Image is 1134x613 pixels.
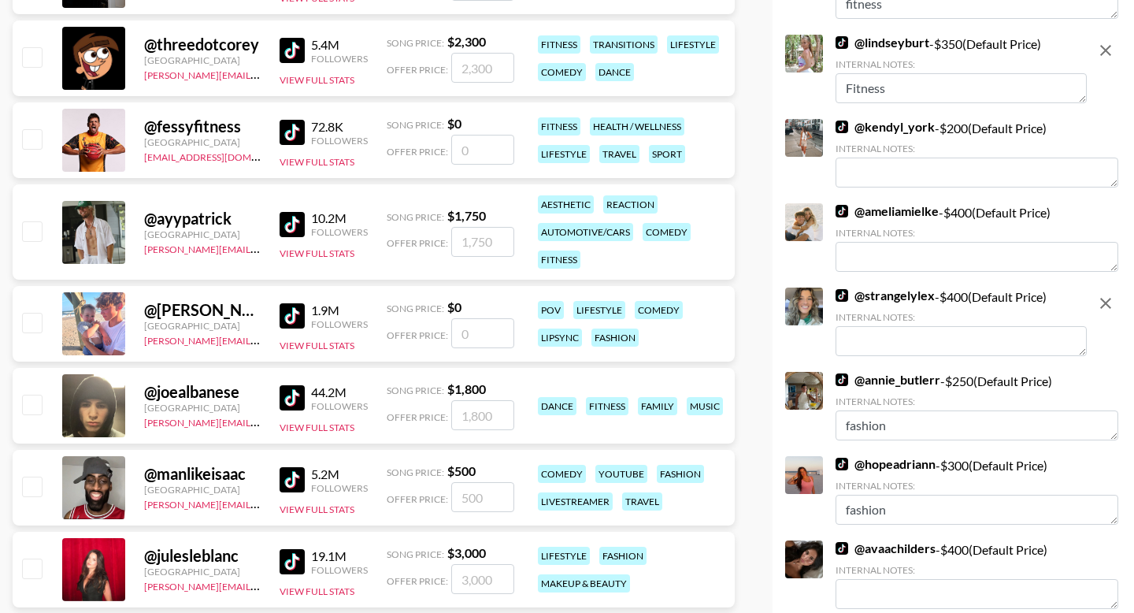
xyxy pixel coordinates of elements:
[280,585,354,597] button: View Full Stats
[387,385,444,396] span: Song Price:
[590,117,684,136] div: health / wellness
[387,237,448,249] span: Offer Price:
[144,209,261,228] div: @ ayypatrick
[836,227,1118,239] div: Internal Notes:
[451,53,514,83] input: 2,300
[144,546,261,566] div: @ julesleblanc
[451,318,514,348] input: 0
[687,397,723,415] div: music
[387,575,448,587] span: Offer Price:
[595,465,647,483] div: youtube
[280,467,305,492] img: TikTok
[311,226,368,238] div: Followers
[387,211,444,223] span: Song Price:
[836,480,1118,492] div: Internal Notes:
[836,119,1118,188] div: - $ 200 (Default Price)
[280,120,305,145] img: TikTok
[144,35,261,54] div: @ threedotcorey
[447,299,461,314] strong: $ 0
[451,564,514,594] input: 3,000
[451,482,514,512] input: 500
[311,400,368,412] div: Followers
[1090,288,1121,319] button: remove
[144,54,261,66] div: [GEOGRAPHIC_DATA]
[144,414,377,429] a: [PERSON_NAME][EMAIL_ADDRESS][DOMAIN_NAME]
[836,73,1087,103] textarea: Fitness
[311,318,368,330] div: Followers
[387,493,448,505] span: Offer Price:
[447,34,486,49] strong: $ 2,300
[836,542,848,555] img: TikTok
[836,458,848,470] img: TikTok
[836,373,848,386] img: TikTok
[280,212,305,237] img: TikTok
[451,400,514,430] input: 1,800
[538,574,630,593] div: makeup & beauty
[144,578,377,593] a: [PERSON_NAME][EMAIL_ADDRESS][DOMAIN_NAME]
[451,227,514,257] input: 1,750
[311,303,368,318] div: 1.9M
[447,381,486,396] strong: $ 1,800
[538,223,633,241] div: automotive/cars
[447,208,486,223] strong: $ 1,750
[311,135,368,147] div: Followers
[836,203,939,219] a: @ameliamielke
[538,63,586,81] div: comedy
[836,203,1118,272] div: - $ 400 (Default Price)
[538,35,580,54] div: fitness
[451,135,514,165] input: 0
[387,146,448,158] span: Offer Price:
[573,301,625,319] div: lifestyle
[586,397,628,415] div: fitness
[538,251,580,269] div: fitness
[591,329,639,347] div: fashion
[836,396,1118,407] div: Internal Notes:
[387,303,444,314] span: Song Price:
[649,145,685,163] div: sport
[144,66,527,81] a: [PERSON_NAME][EMAIL_ADDRESS][PERSON_NAME][PERSON_NAME][DOMAIN_NAME]
[836,35,929,50] a: @lindseyburt
[280,247,354,259] button: View Full Stats
[311,564,368,576] div: Followers
[836,372,1118,440] div: - $ 250 (Default Price)
[836,372,940,388] a: @annie_butlerr
[144,402,261,414] div: [GEOGRAPHIC_DATA]
[144,320,261,332] div: [GEOGRAPHIC_DATA]
[836,456,1118,525] div: - $ 300 (Default Price)
[836,119,935,135] a: @kendyl_york
[1090,35,1121,66] button: remove
[836,288,1087,356] div: - $ 400 (Default Price)
[144,117,261,136] div: @ fessyfitness
[538,547,590,565] div: lifestyle
[638,397,677,415] div: family
[387,466,444,478] span: Song Price:
[538,397,576,415] div: dance
[144,566,261,578] div: [GEOGRAPHIC_DATA]
[387,411,448,423] span: Offer Price:
[590,35,658,54] div: transitions
[836,36,848,49] img: TikTok
[447,116,461,131] strong: $ 0
[144,240,377,255] a: [PERSON_NAME][EMAIL_ADDRESS][DOMAIN_NAME]
[280,549,305,574] img: TikTok
[599,547,647,565] div: fashion
[635,301,683,319] div: comedy
[836,541,936,556] a: @avaachilders
[144,300,261,320] div: @ [PERSON_NAME].harveyy
[836,288,935,303] a: @strangelylex
[836,58,1087,70] div: Internal Notes:
[311,37,368,53] div: 5.4M
[280,503,354,515] button: View Full Stats
[836,311,1087,323] div: Internal Notes:
[447,463,476,478] strong: $ 500
[538,145,590,163] div: lifestyle
[311,119,368,135] div: 72.8K
[387,329,448,341] span: Offer Price:
[538,329,582,347] div: lipsync
[144,484,261,496] div: [GEOGRAPHIC_DATA]
[311,385,368,400] div: 44.2M
[144,136,261,148] div: [GEOGRAPHIC_DATA]
[280,303,305,329] img: TikTok
[603,195,658,214] div: reaction
[836,564,1118,576] div: Internal Notes:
